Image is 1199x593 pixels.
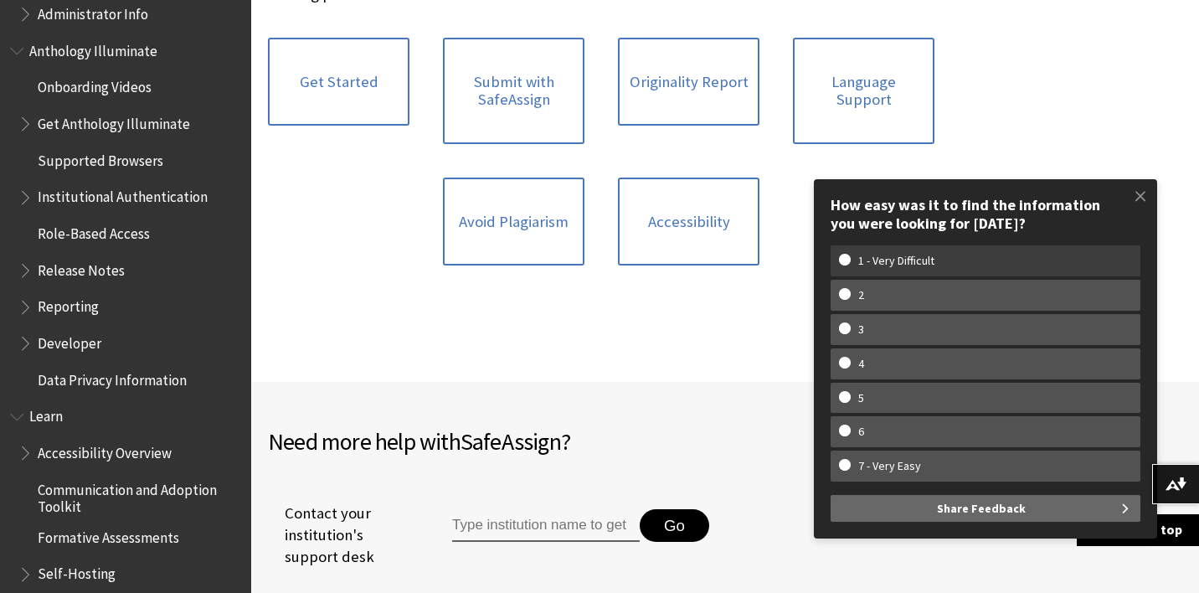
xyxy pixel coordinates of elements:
a: Originality Report [618,38,759,126]
span: Share Feedback [937,495,1026,522]
button: Go [640,509,709,543]
a: Get Started [268,38,409,126]
span: Learn [29,403,63,425]
h2: Need more help with ? [268,424,725,459]
w-span: 1 - Very Difficult [839,254,954,268]
span: Accessibility Overview [38,439,172,462]
div: How easy was it to find the information you were looking for [DATE]? [831,196,1140,232]
w-span: 6 [839,425,883,439]
w-span: 4 [839,357,883,371]
a: Avoid Plagiarism [443,178,584,266]
span: Reporting [38,293,99,316]
span: Contact your institution's support desk [268,503,414,569]
span: SafeAssign [461,426,561,456]
span: Supported Browsers [38,147,163,169]
a: Accessibility [618,178,759,266]
span: Institutional Authentication [38,183,208,206]
w-span: 7 - Very Easy [839,459,940,473]
a: Submit with SafeAssign [443,38,584,144]
span: Formative Assessments [38,523,179,546]
span: Data Privacy Information [38,366,187,389]
span: Release Notes [38,256,125,279]
span: Role-Based Access [38,219,150,242]
a: Language Support [793,38,934,144]
input: Type institution name to get support [452,509,640,543]
w-span: 2 [839,288,883,302]
span: Self-Hosting [38,560,116,583]
span: Onboarding Videos [38,74,152,96]
w-span: 5 [839,391,883,405]
nav: Book outline for Anthology Illuminate [10,37,241,394]
span: Anthology Illuminate [29,37,157,59]
button: Share Feedback [831,495,1140,522]
span: Get Anthology Illuminate [38,110,190,132]
w-span: 3 [839,322,883,337]
span: Developer [38,329,101,352]
span: Communication and Adoption Toolkit [38,476,239,515]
